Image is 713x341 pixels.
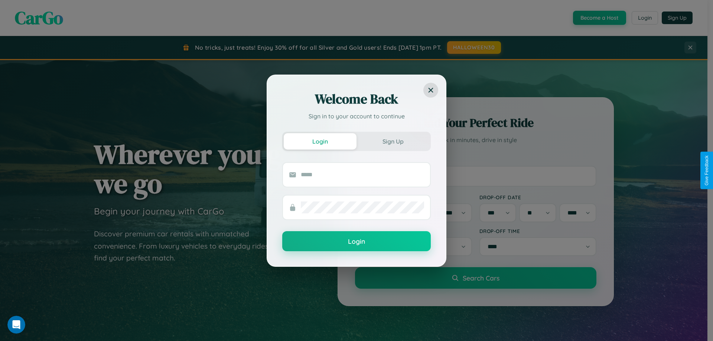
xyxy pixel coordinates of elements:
[282,90,431,108] h2: Welcome Back
[7,316,25,334] iframe: Intercom live chat
[284,133,356,150] button: Login
[704,155,709,186] div: Give Feedback
[356,133,429,150] button: Sign Up
[282,112,431,121] p: Sign in to your account to continue
[282,231,431,251] button: Login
